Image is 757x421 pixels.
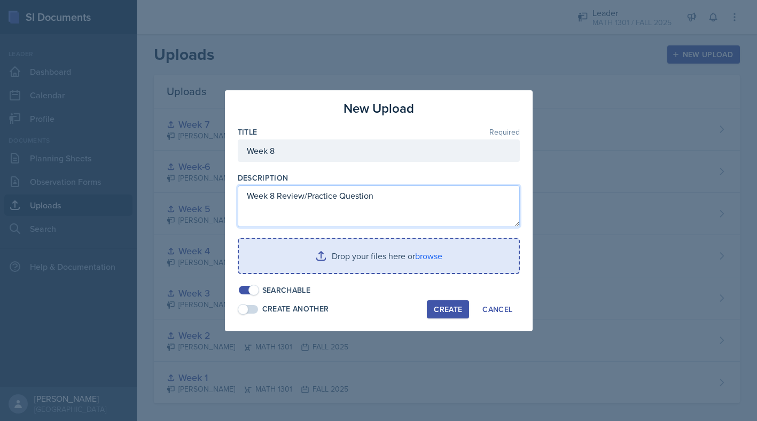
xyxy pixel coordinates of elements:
div: Cancel [482,305,512,314]
input: Enter title [238,139,520,162]
div: Create [434,305,462,314]
div: Searchable [262,285,311,296]
label: Title [238,127,257,137]
h3: New Upload [344,99,414,118]
span: Required [489,128,520,136]
button: Cancel [475,300,519,318]
button: Create [427,300,469,318]
div: Create Another [262,303,329,315]
label: Description [238,173,288,183]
